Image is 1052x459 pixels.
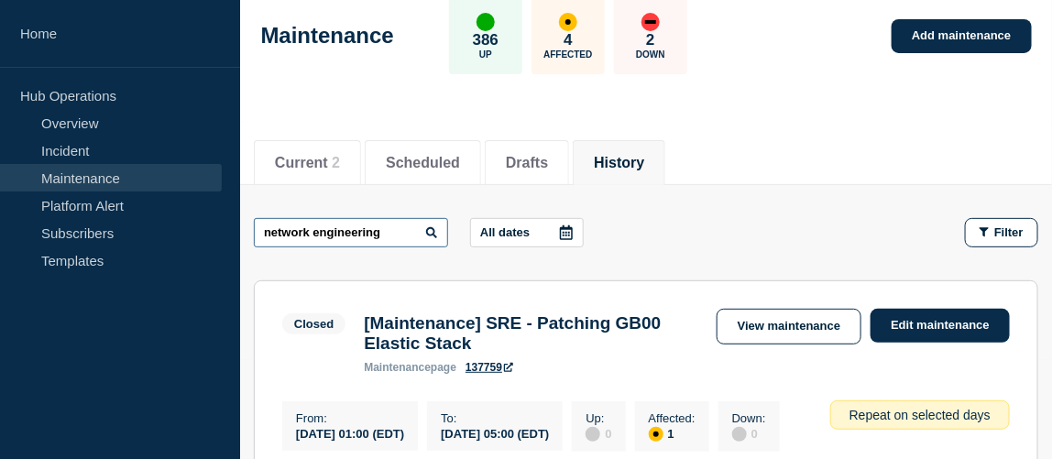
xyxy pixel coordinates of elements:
[441,425,549,441] div: [DATE] 05:00 (EDT)
[364,313,698,354] h3: [Maintenance] SRE - Patching GB00 Elastic Stack
[965,218,1038,247] button: Filter
[646,31,654,49] p: 2
[296,425,404,441] div: [DATE] 01:00 (EDT)
[892,19,1031,53] a: Add maintenance
[470,218,584,247] button: All dates
[871,309,1010,343] a: Edit maintenance
[636,49,665,60] p: Down
[559,13,577,31] div: affected
[296,411,404,425] p: From :
[479,49,492,60] p: Up
[586,411,611,425] p: Up :
[564,31,572,49] p: 4
[466,361,513,374] a: 137759
[506,155,548,171] button: Drafts
[994,225,1024,239] span: Filter
[275,155,340,171] button: Current 2
[480,225,530,239] p: All dates
[543,49,592,60] p: Affected
[649,427,663,442] div: affected
[641,13,660,31] div: down
[254,218,448,247] input: Search maintenances
[441,411,549,425] p: To :
[649,411,696,425] p: Affected :
[830,400,1010,430] div: Repeat on selected days
[717,309,861,344] a: View maintenance
[732,411,766,425] p: Down :
[732,427,747,442] div: disabled
[332,155,340,170] span: 2
[386,155,460,171] button: Scheduled
[477,13,495,31] div: up
[649,425,696,442] div: 1
[732,425,766,442] div: 0
[586,425,611,442] div: 0
[364,361,431,374] span: maintenance
[364,361,456,374] p: page
[473,31,499,49] p: 386
[294,317,334,331] div: Closed
[594,155,644,171] button: History
[261,23,394,49] h1: Maintenance
[586,427,600,442] div: disabled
